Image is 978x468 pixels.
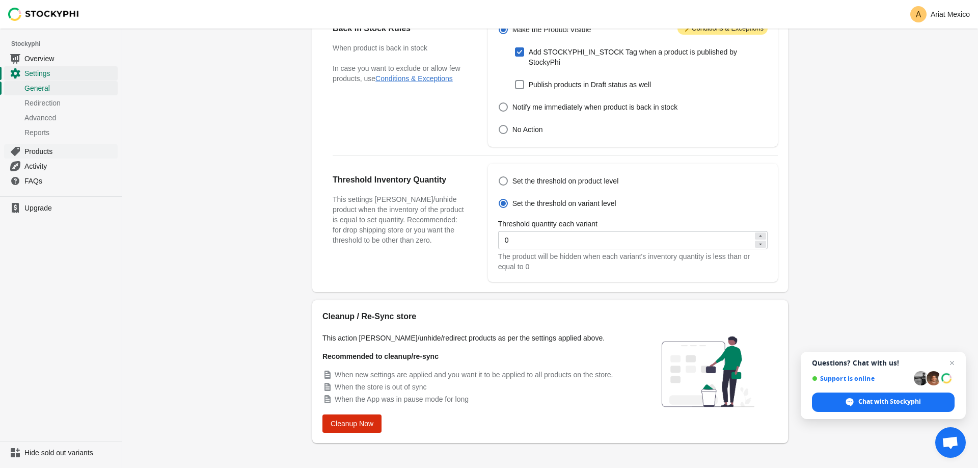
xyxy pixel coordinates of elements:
span: Avatar with initials A [910,6,927,22]
text: A [916,10,921,19]
span: General [24,83,116,93]
a: Reports [4,125,118,140]
span: When new settings are applied and you want it to be applied to all products on the store. [335,371,613,379]
a: General [4,81,118,95]
p: In case you want to exclude or allow few products, use [333,63,468,84]
a: Hide sold out variants [4,446,118,460]
span: Activity [24,161,116,171]
span: Questions? Chat with us! [812,359,955,367]
span: No Action [512,124,543,135]
h2: Cleanup / Re-Sync store [322,310,628,323]
span: Support is online [812,375,910,382]
h2: Back in Stock Rules [333,22,468,35]
span: Close chat [946,357,958,369]
span: Set the threshold on variant level [512,198,616,209]
span: Make the Product Visible [512,24,591,35]
span: Publish products in Draft status as well [529,80,651,90]
span: Add STOCKYPHI_IN_STOCK Tag when a product is published by StockyPhi [529,47,768,67]
span: Stockyphi [11,39,122,49]
span: Notify me immediately when product is back in stock [512,102,677,112]
span: Hide sold out variants [24,448,116,458]
h3: This settings [PERSON_NAME]/unhide product when the inventory of the product is equal to set quan... [333,194,468,245]
span: FAQs [24,176,116,186]
button: Avatar with initials AAriat Mexico [906,4,974,24]
span: Reports [24,127,116,138]
a: Overview [4,51,118,66]
button: Conditions & Exceptions [375,74,453,83]
h3: When product is back in stock [333,43,468,53]
span: When the App was in pause mode for long [335,395,469,403]
p: This action [PERSON_NAME]/unhide/redirect products as per the settings applied above. [322,333,628,343]
a: Products [4,144,118,159]
a: Activity [4,159,118,173]
strong: Recommended to cleanup/re-sync [322,352,439,360]
span: When the store is out of sync [335,383,427,391]
a: Upgrade [4,201,118,215]
a: Settings [4,66,118,81]
span: Redirection [24,98,116,108]
img: Stockyphi [8,8,79,21]
button: Cleanup Now [322,414,382,433]
a: FAQs [4,173,118,188]
span: Products [24,146,116,157]
div: The product will be hidden when each variant's inventory quantity is less than or equal to 0 [498,251,768,272]
span: Overview [24,54,116,64]
label: Threshold quantity each variant [498,219,597,229]
span: Set the threshold on product level [512,176,619,186]
p: Ariat Mexico [931,10,970,18]
a: Advanced [4,110,118,125]
div: Open chat [935,427,966,458]
span: Settings [24,68,116,79]
a: Redirection [4,95,118,110]
span: Upgrade [24,203,116,213]
div: Chat with Stockyphi [812,393,955,412]
span: Chat with Stockyphi [858,397,921,406]
span: Conditions & Exceptions [677,22,768,35]
h2: Threshold Inventory Quantity [333,174,468,186]
span: Cleanup Now [331,420,373,428]
span: Advanced [24,113,116,123]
